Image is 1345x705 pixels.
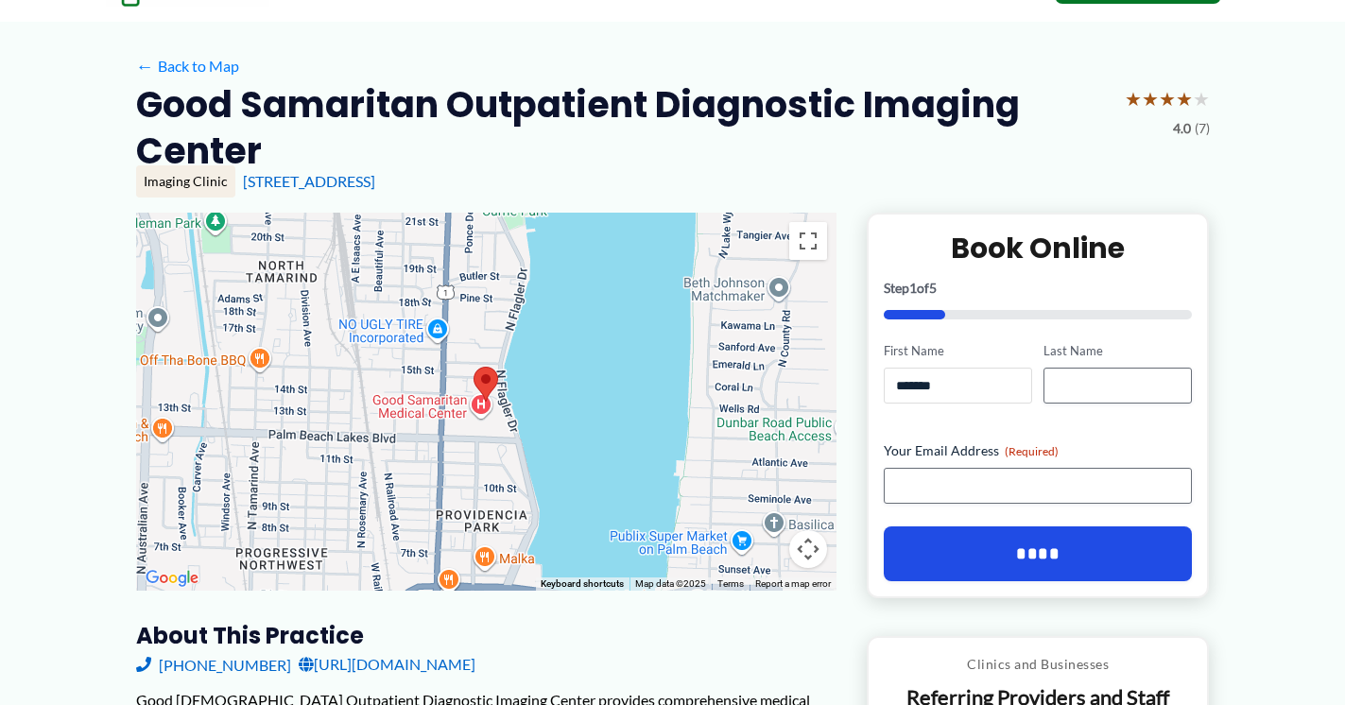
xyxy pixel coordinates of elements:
h3: About this practice [136,621,836,650]
div: Imaging Clinic [136,165,235,198]
a: [STREET_ADDRESS] [243,172,375,190]
span: ★ [1142,81,1159,116]
a: Report a map error [755,578,831,589]
span: (Required) [1005,444,1059,458]
span: Map data ©2025 [635,578,706,589]
span: ★ [1176,81,1193,116]
h2: Book Online [884,230,1193,267]
p: Clinics and Businesses [883,652,1194,677]
span: 1 [909,280,917,296]
a: Terms (opens in new tab) [717,578,744,589]
span: 5 [929,280,937,296]
button: Map camera controls [789,530,827,568]
a: Open this area in Google Maps (opens a new window) [141,566,203,591]
label: First Name [884,342,1032,360]
span: ★ [1193,81,1210,116]
button: Toggle fullscreen view [789,222,827,260]
img: Google [141,566,203,591]
button: Keyboard shortcuts [541,577,624,591]
h2: Good Samaritan Outpatient Diagnostic Imaging Center [136,81,1110,175]
label: Last Name [1043,342,1192,360]
span: ★ [1159,81,1176,116]
span: ★ [1125,81,1142,116]
span: 4.0 [1173,116,1191,141]
p: Step of [884,282,1193,295]
a: [PHONE_NUMBER] [136,650,291,679]
label: Your Email Address [884,441,1193,460]
span: ← [136,57,154,75]
a: [URL][DOMAIN_NAME] [299,650,475,679]
span: (7) [1195,116,1210,141]
a: ←Back to Map [136,52,239,80]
